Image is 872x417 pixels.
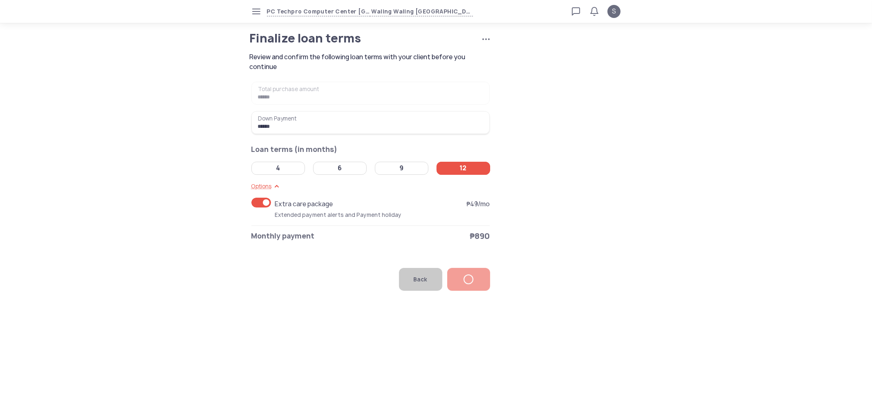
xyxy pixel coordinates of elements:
span: Back [414,268,428,291]
input: Down Payment [251,111,490,134]
button: PC Techpro Computer Center [GEOGRAPHIC_DATA][PERSON_NAME]Waling Waling [GEOGRAPHIC_DATA][PERSON_N... [267,7,473,16]
div: 4 [276,164,280,172]
span: ₱49/mo [466,199,490,209]
span: Waling Waling [GEOGRAPHIC_DATA][PERSON_NAME], [GEOGRAPHIC_DATA], [GEOGRAPHIC_DATA][PERSON_NAME], ... [370,7,473,16]
div: 9 [399,164,403,172]
h2: Loan terms (in months) [251,144,490,155]
div: 12 [460,164,467,172]
div: 6 [338,164,342,172]
span: Review and confirm the following loan terms with your client before you continue [250,52,493,72]
span: ₱890 [470,230,490,242]
span: Extra care package [275,198,346,211]
span: S [612,7,616,16]
span: PC Techpro Computer Center [GEOGRAPHIC_DATA][PERSON_NAME] [267,7,370,16]
h1: Finalize loan terms [250,33,460,44]
button: S [607,5,621,18]
button: Options [251,181,282,191]
span: Monthly payment [251,230,315,242]
section: Extended payment alerts and Payment holiday [275,211,490,219]
button: Back [399,268,442,291]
